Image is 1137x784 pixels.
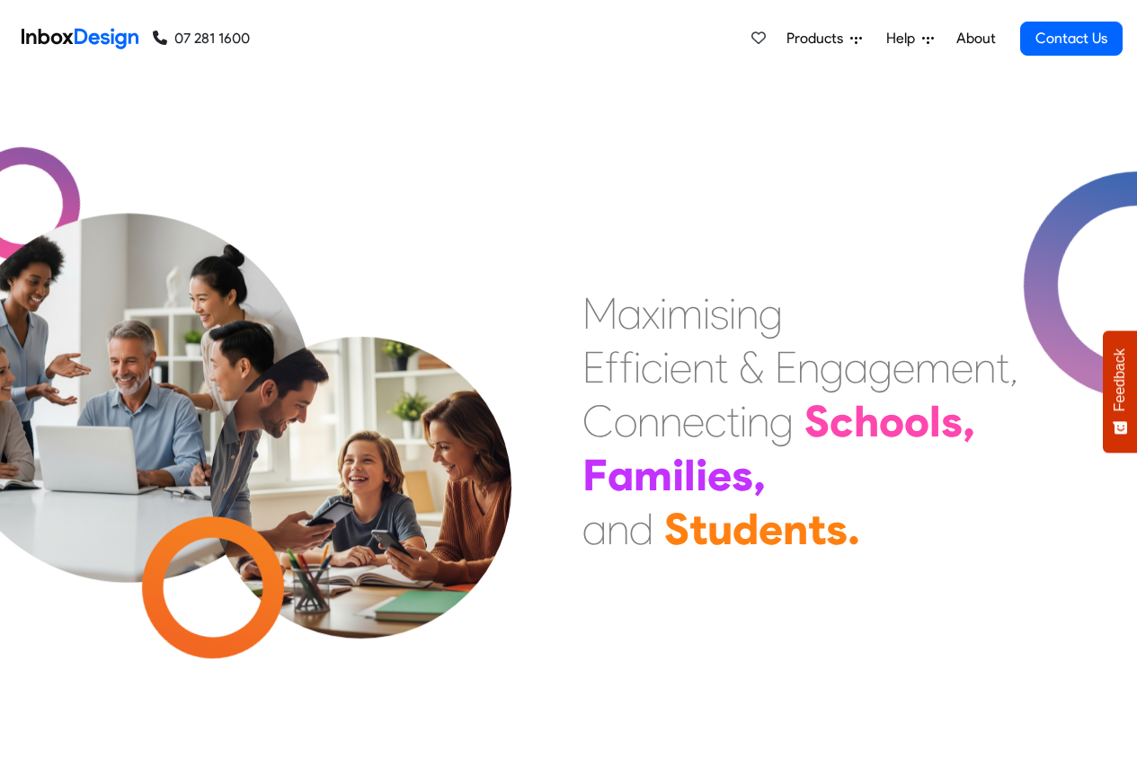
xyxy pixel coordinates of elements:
div: t [726,394,740,448]
div: S [664,502,689,556]
div: Maximising Efficient & Engagement, Connecting Schools, Families, and Students. [582,286,1018,556]
div: e [707,448,732,502]
div: e [951,340,973,394]
div: x [642,286,660,340]
span: Feedback [1112,348,1128,411]
span: Products [786,28,850,49]
div: e [893,340,915,394]
div: m [915,340,951,394]
div: S [804,394,830,448]
div: i [634,340,641,394]
div: o [879,394,904,448]
div: . [848,502,860,556]
div: i [660,286,667,340]
div: e [759,502,783,556]
div: d [629,502,653,556]
div: m [667,286,703,340]
div: M [582,286,617,340]
div: a [582,502,607,556]
div: g [759,286,783,340]
span: Help [886,28,922,49]
div: s [710,286,729,340]
div: , [1009,340,1018,394]
div: n [797,340,820,394]
div: t [689,502,707,556]
a: Contact Us [1020,22,1123,56]
div: g [868,340,893,394]
div: f [619,340,634,394]
div: t [715,340,728,394]
div: e [682,394,705,448]
div: a [608,448,634,502]
div: l [684,448,696,502]
div: f [605,340,619,394]
div: l [929,394,941,448]
div: o [904,394,929,448]
div: c [830,394,854,448]
div: s [732,448,753,502]
div: , [963,394,975,448]
div: E [582,340,605,394]
div: s [941,394,963,448]
div: c [705,394,726,448]
div: d [733,502,759,556]
div: m [634,448,672,502]
div: n [973,340,996,394]
div: i [696,448,707,502]
img: parents_with_child.png [173,265,549,641]
div: a [617,286,642,340]
div: u [707,502,733,556]
div: , [753,448,766,502]
div: i [662,340,670,394]
div: i [729,286,736,340]
div: n [637,394,660,448]
div: i [672,448,684,502]
div: i [740,394,747,448]
div: s [826,502,848,556]
div: t [808,502,826,556]
div: F [582,448,608,502]
a: 07 281 1600 [153,28,250,49]
div: n [660,394,682,448]
div: E [775,340,797,394]
div: n [747,394,769,448]
div: n [736,286,759,340]
div: & [739,340,764,394]
div: g [769,394,794,448]
div: C [582,394,614,448]
div: n [783,502,808,556]
a: Help [879,21,941,57]
div: e [670,340,692,394]
div: g [820,340,844,394]
button: Feedback - Show survey [1103,330,1137,453]
div: t [996,340,1009,394]
a: About [951,21,1000,57]
div: n [692,340,715,394]
div: h [854,394,879,448]
div: o [614,394,637,448]
div: a [844,340,868,394]
div: n [607,502,629,556]
div: i [703,286,710,340]
div: c [641,340,662,394]
a: Products [779,21,869,57]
